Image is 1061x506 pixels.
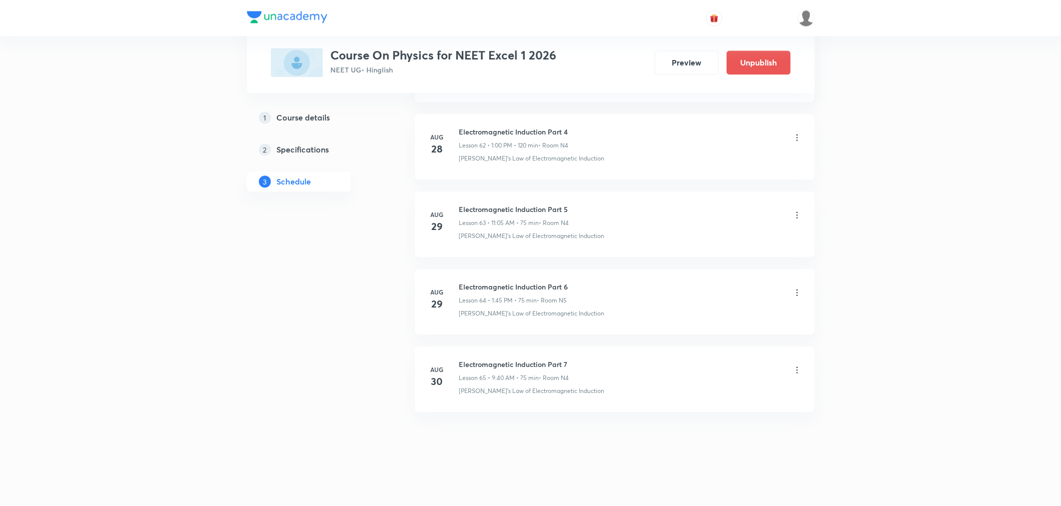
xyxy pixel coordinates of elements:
a: 2Specifications [247,139,383,159]
h3: Course On Physics for NEET Excel 1 2026 [331,48,557,62]
h6: Aug [427,132,447,141]
p: [PERSON_NAME]'s Law of Electromagnetic Induction [459,154,605,163]
p: [PERSON_NAME]'s Law of Electromagnetic Induction [459,231,605,240]
h5: Schedule [277,175,311,187]
a: Company Logo [247,11,327,25]
p: Lesson 62 • 1:00 PM • 120 min [459,141,539,150]
h6: Electromagnetic Induction Part 6 [459,281,568,292]
p: • Room N4 [539,373,569,382]
p: 2 [259,143,271,155]
p: 3 [259,175,271,187]
img: 38CCA12B-DDBD-4187-81B9-6F83E61ECBF5_plus.png [271,48,323,77]
h4: 29 [427,296,447,311]
p: • Room N4 [539,218,569,227]
h6: Electromagnetic Induction Part 4 [459,126,569,137]
h6: Aug [427,365,447,374]
img: avatar [710,13,719,22]
p: Lesson 63 • 11:05 AM • 75 min [459,218,539,227]
h6: Electromagnetic Induction Part 5 [459,204,569,214]
h6: Electromagnetic Induction Part 7 [459,359,569,369]
h5: Course details [277,111,330,123]
button: Preview [655,50,719,74]
p: Lesson 65 • 9:40 AM • 75 min [459,373,539,382]
p: • Room N4 [539,141,569,150]
p: [PERSON_NAME]'s Law of Electromagnetic Induction [459,386,605,395]
h4: 30 [427,374,447,389]
img: Company Logo [247,11,327,23]
h6: Aug [427,287,447,296]
p: Lesson 64 • 1:45 PM • 75 min [459,296,537,305]
a: 1Course details [247,107,383,127]
img: Vivek Patil [798,9,815,26]
h6: Aug [427,210,447,219]
h5: Specifications [277,143,329,155]
h4: 29 [427,219,447,234]
p: [PERSON_NAME]'s Law of Electromagnetic Induction [459,309,605,318]
p: NEET UG • Hinglish [331,64,557,75]
p: 1 [259,111,271,123]
p: • Room N5 [537,296,567,305]
h4: 28 [427,141,447,156]
button: Unpublish [727,50,791,74]
button: avatar [706,10,722,26]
